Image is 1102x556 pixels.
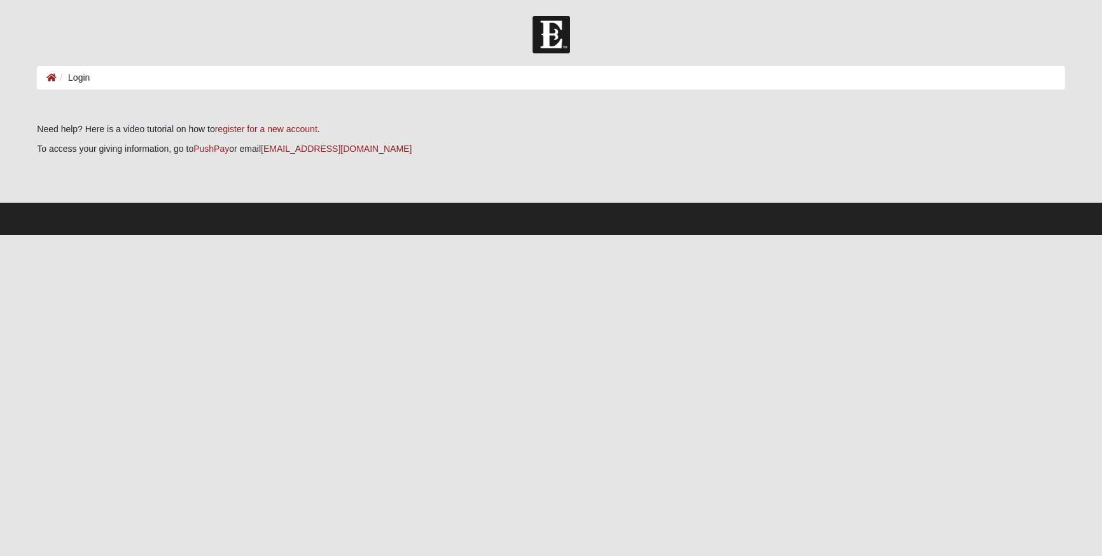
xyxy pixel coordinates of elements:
[37,123,1064,136] p: Need help? Here is a video tutorial on how to .
[215,124,317,134] a: register for a new account
[261,144,412,154] a: [EMAIL_ADDRESS][DOMAIN_NAME]
[533,16,570,53] img: Church of Eleven22 Logo
[57,71,90,85] li: Login
[193,144,229,154] a: PushPay
[37,142,1064,156] p: To access your giving information, go to or email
